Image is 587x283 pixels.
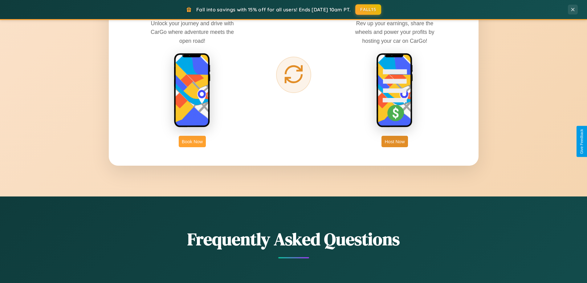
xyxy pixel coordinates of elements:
p: Rev up your earnings, share the wheels and power your profits by hosting your car on CarGo! [349,19,441,45]
p: Unlock your journey and drive with CarGo where adventure meets the open road! [146,19,238,45]
h2: Frequently Asked Questions [109,227,479,251]
button: FALL15 [355,4,381,15]
button: Host Now [381,136,408,147]
div: Give Feedback [580,129,584,154]
img: rent phone [174,53,211,128]
button: Book Now [179,136,206,147]
img: host phone [376,53,413,128]
span: Fall into savings with 15% off for all users! Ends [DATE] 10am PT. [196,6,351,13]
